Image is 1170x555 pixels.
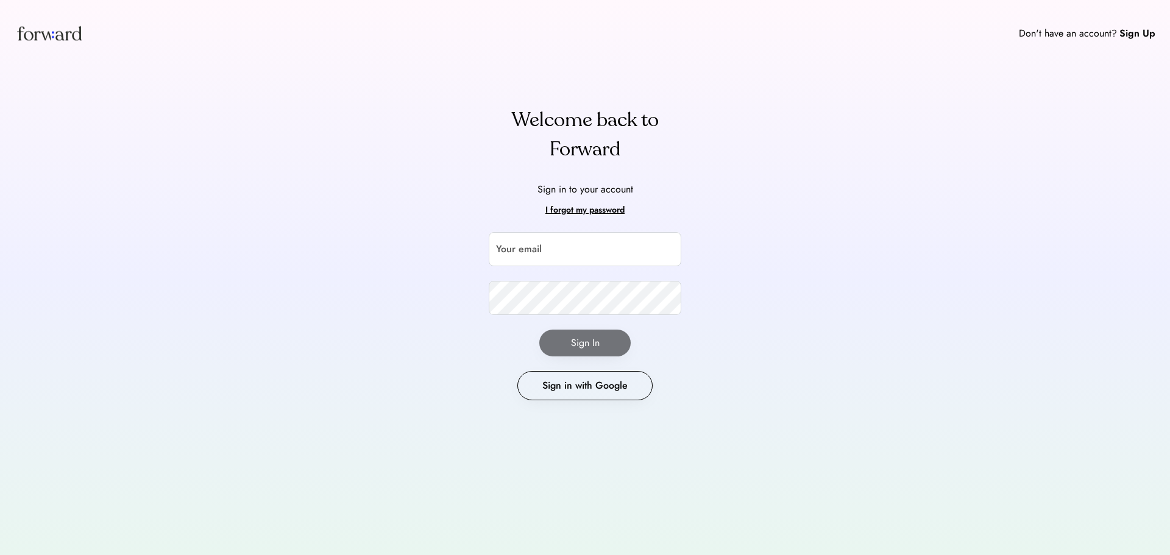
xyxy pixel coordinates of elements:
[489,105,681,164] div: Welcome back to Forward
[15,15,84,52] img: Forward logo
[1019,26,1117,41] div: Don't have an account?
[537,182,633,197] div: Sign in to your account
[517,371,653,400] button: Sign in with Google
[545,203,625,217] div: I forgot my password
[539,330,631,356] button: Sign In
[1119,26,1155,41] div: Sign Up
